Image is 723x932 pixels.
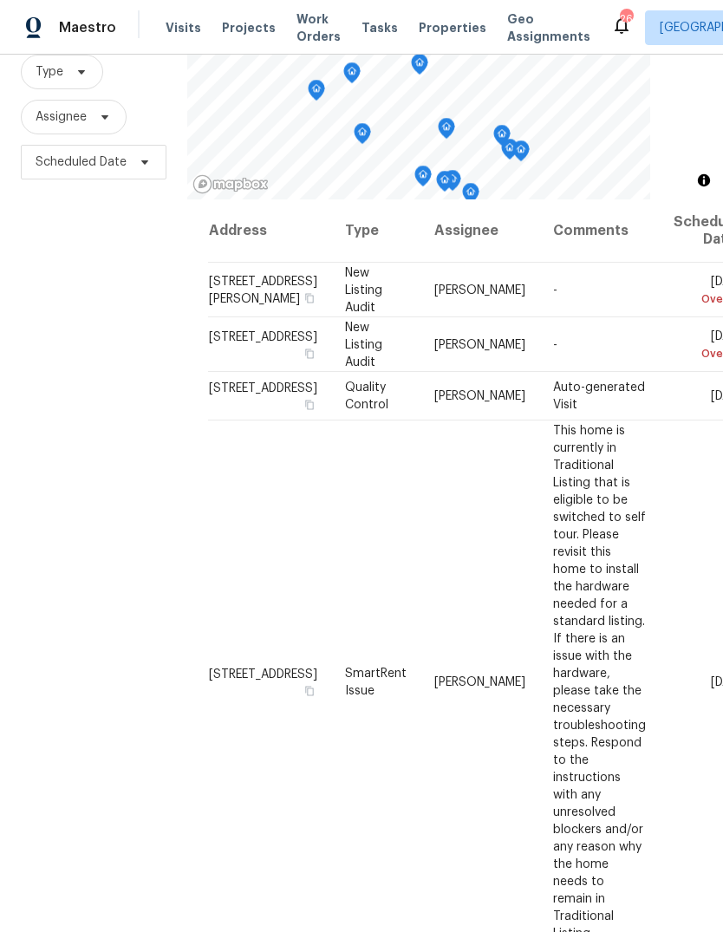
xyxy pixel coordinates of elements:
[36,108,87,126] span: Assignee
[302,290,317,305] button: Copy Address
[209,275,317,304] span: [STREET_ADDRESS][PERSON_NAME]
[296,10,341,45] span: Work Orders
[343,62,361,89] div: Map marker
[354,123,371,150] div: Map marker
[209,668,317,680] span: [STREET_ADDRESS]
[345,266,382,313] span: New Listing Audit
[209,382,317,394] span: [STREET_ADDRESS]
[501,139,518,166] div: Map marker
[507,10,590,45] span: Geo Assignments
[434,390,525,402] span: [PERSON_NAME]
[308,80,325,107] div: Map marker
[444,170,461,197] div: Map marker
[331,199,420,263] th: Type
[434,284,525,296] span: [PERSON_NAME]
[493,125,511,152] div: Map marker
[302,682,317,698] button: Copy Address
[420,199,539,263] th: Assignee
[414,166,432,192] div: Map marker
[411,54,428,81] div: Map marker
[166,19,201,36] span: Visits
[434,338,525,350] span: [PERSON_NAME]
[436,171,453,198] div: Map marker
[438,118,455,145] div: Map marker
[208,199,331,263] th: Address
[345,381,388,411] span: Quality Control
[36,153,127,171] span: Scheduled Date
[345,321,382,368] span: New Listing Audit
[553,338,557,350] span: -
[694,170,714,191] button: Toggle attribution
[209,330,317,342] span: [STREET_ADDRESS]
[620,10,632,28] div: 26
[345,667,407,696] span: SmartRent Issue
[462,183,479,210] div: Map marker
[419,19,486,36] span: Properties
[222,19,276,36] span: Projects
[512,140,530,167] div: Map marker
[434,675,525,688] span: [PERSON_NAME]
[361,22,398,34] span: Tasks
[36,63,63,81] span: Type
[699,171,709,190] span: Toggle attribution
[553,381,645,411] span: Auto-generated Visit
[302,397,317,413] button: Copy Address
[302,345,317,361] button: Copy Address
[539,199,660,263] th: Comments
[553,284,557,296] span: -
[59,19,116,36] span: Maestro
[192,174,269,194] a: Mapbox homepage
